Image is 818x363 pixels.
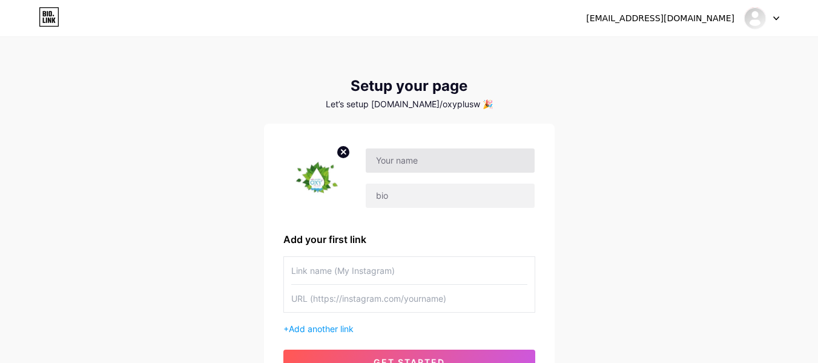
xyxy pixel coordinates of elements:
div: [EMAIL_ADDRESS][DOMAIN_NAME] [586,12,734,25]
div: Let’s setup [DOMAIN_NAME]/oxyplusw 🎉 [264,99,555,109]
div: + [283,322,535,335]
img: Oxyplus Water [744,7,767,30]
input: bio [366,184,534,208]
input: Your name [366,148,534,173]
input: Link name (My Instagram) [291,257,527,284]
input: URL (https://instagram.com/yourname) [291,285,527,312]
img: profile pic [283,143,351,213]
div: Add your first link [283,232,535,247]
div: Setup your page [264,78,555,95]
span: Add another link [289,324,354,334]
